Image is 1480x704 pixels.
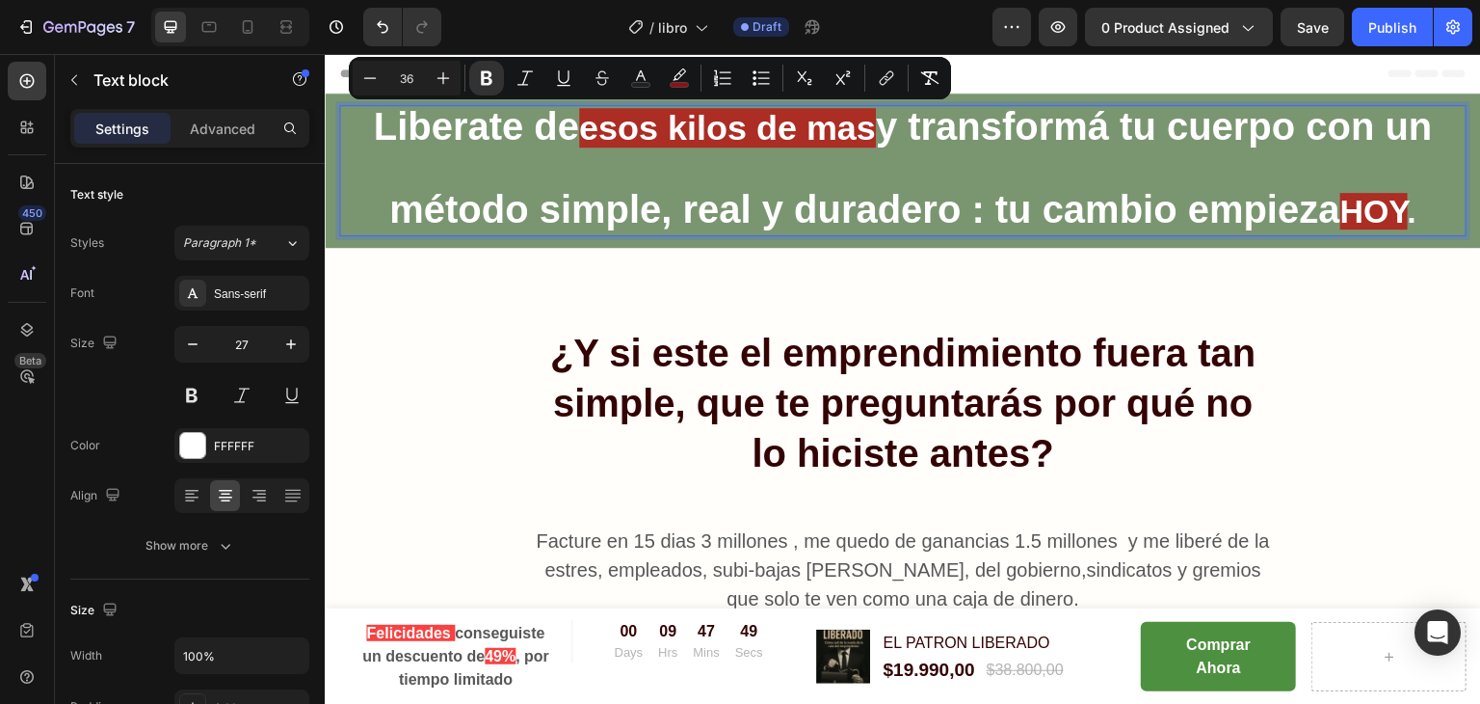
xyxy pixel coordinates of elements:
span: Paragraph 1* [183,234,256,252]
span: Draft [753,18,781,36]
div: Open Intercom Messenger [1414,609,1461,656]
div: 49 [410,566,438,589]
span: 0 product assigned [1101,17,1229,38]
button: 0 product assigned [1085,8,1273,46]
div: $38.800,00 [660,605,741,629]
div: Styles [70,234,104,252]
div: Rich Text Editor. Editing area: main [14,51,1142,182]
div: Show more [145,536,235,555]
span: / [649,17,654,38]
span: Save [1297,19,1329,36]
p: Comprar Ahora [847,580,940,626]
button: Paragraph 1* [174,226,309,260]
div: Undo/Redo [363,8,441,46]
strong: Liberate de [48,51,253,94]
h2: Rich Text Editor. Editing area: main [207,272,949,426]
strong: . [1083,139,1092,176]
div: FFFFFF [214,438,304,455]
div: 47 [368,566,394,589]
button: 7 [8,8,144,46]
div: Size [70,331,121,357]
p: Mins [368,589,394,609]
input: Auto [175,638,308,673]
div: Text style [70,186,123,203]
p: Facture en 15 dias 3 millones , me quedo de ganancias 1.5 millones y me liberé de la estres, empl... [209,444,947,559]
div: Rich Text Editor. Editing area: main [207,442,949,561]
p: 7 [126,15,135,39]
span: libro [658,17,687,38]
div: Editor contextual toolbar [349,57,951,99]
a: Comprar Ahora [816,568,971,637]
p: Settings [95,119,149,139]
p: Advanced [190,119,255,139]
p: Hrs [333,589,353,609]
button: Show more [70,528,309,563]
div: 09 [333,566,353,589]
div: $19.990,00 [557,603,652,631]
strong: y transformá tu cuerpo con un [551,51,1108,94]
div: Publish [1368,17,1416,38]
h1: EL PATRON LIBERADO [557,576,741,603]
p: Secs [410,589,438,609]
div: Color [70,437,100,454]
div: Size [70,598,121,624]
div: Sans-serif [214,285,304,303]
div: 450 [18,205,46,221]
strong: método simple, real y duradero : tu cambio empieza [65,134,1016,176]
div: Beta [14,353,46,368]
p: Text block [93,68,257,92]
button: Save [1281,8,1344,46]
strong: HOY [1016,139,1083,176]
div: Width [70,647,102,664]
strong: esos kilos de mas [254,54,551,94]
div: Font [70,284,94,302]
p: ¿Y si este el emprendimiento fuera tan simple, que te preguntarás por qué no lo hiciste antes? [209,274,947,424]
iframe: Design area [325,54,1480,704]
button: Publish [1352,8,1433,46]
div: Align [70,483,124,509]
